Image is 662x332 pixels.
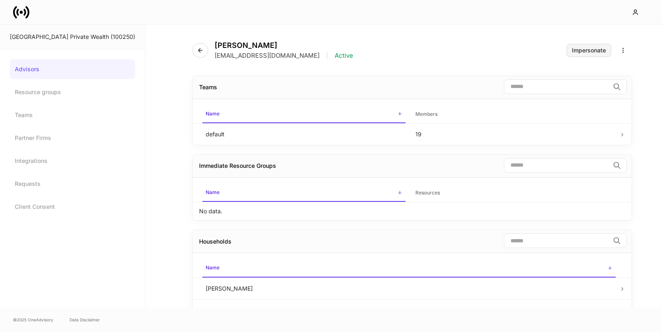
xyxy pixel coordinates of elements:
[10,33,135,41] div: [GEOGRAPHIC_DATA] Private Wealth (100250)
[199,83,217,91] div: Teams
[335,52,353,60] p: Active
[10,105,135,125] a: Teams
[215,52,320,60] p: [EMAIL_ADDRESS][DOMAIN_NAME]
[326,52,328,60] p: |
[10,174,135,194] a: Requests
[572,47,606,53] div: Impersonate
[13,316,53,323] span: © 2025 OneAdvisory
[10,197,135,217] a: Client Consent
[199,299,619,321] td: [PERSON_NAME] [PERSON_NAME] Trust Accounts
[10,151,135,171] a: Integrations
[415,189,440,196] h6: Resources
[10,128,135,148] a: Partner Firms
[70,316,100,323] a: Data Disclaimer
[412,185,616,201] span: Resources
[202,184,406,202] span: Name
[206,110,220,117] h6: Name
[409,123,619,145] td: 19
[199,207,222,215] p: No data.
[215,41,353,50] h4: [PERSON_NAME]
[206,264,220,271] h6: Name
[199,278,619,299] td: [PERSON_NAME]
[206,188,220,196] h6: Name
[202,106,406,123] span: Name
[199,123,409,145] td: default
[415,110,438,118] h6: Members
[10,59,135,79] a: Advisors
[10,82,135,102] a: Resource groups
[199,237,231,246] div: Households
[199,162,276,170] div: Immediate Resource Groups
[412,106,616,123] span: Members
[567,44,611,57] button: Impersonate
[202,260,616,277] span: Name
